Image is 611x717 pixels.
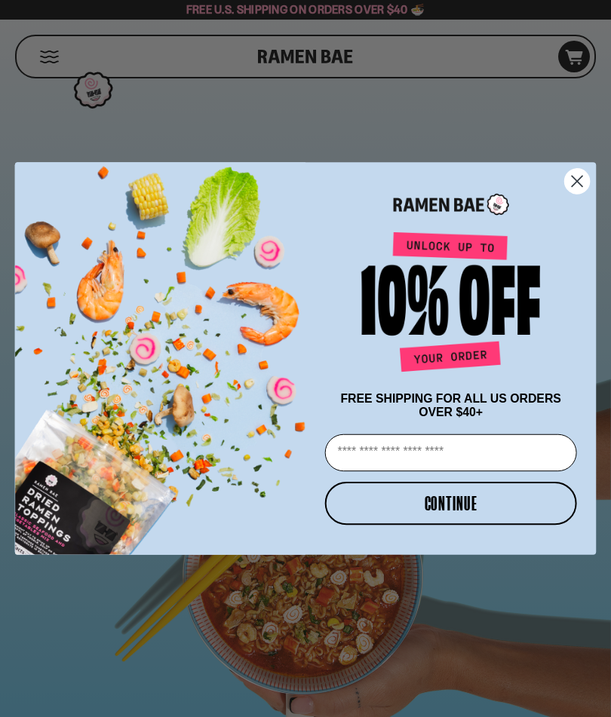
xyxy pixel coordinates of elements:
img: Ramen Bae Logo [393,192,508,216]
button: Close dialog [564,168,591,195]
button: CONTINUE [325,482,577,525]
img: Unlock up to 10% off [358,231,544,378]
img: ce7035ce-2e49-461c-ae4b-8ade7372f32c.png [15,149,319,554]
span: FREE SHIPPING FOR ALL US ORDERS OVER $40+ [340,392,560,418]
